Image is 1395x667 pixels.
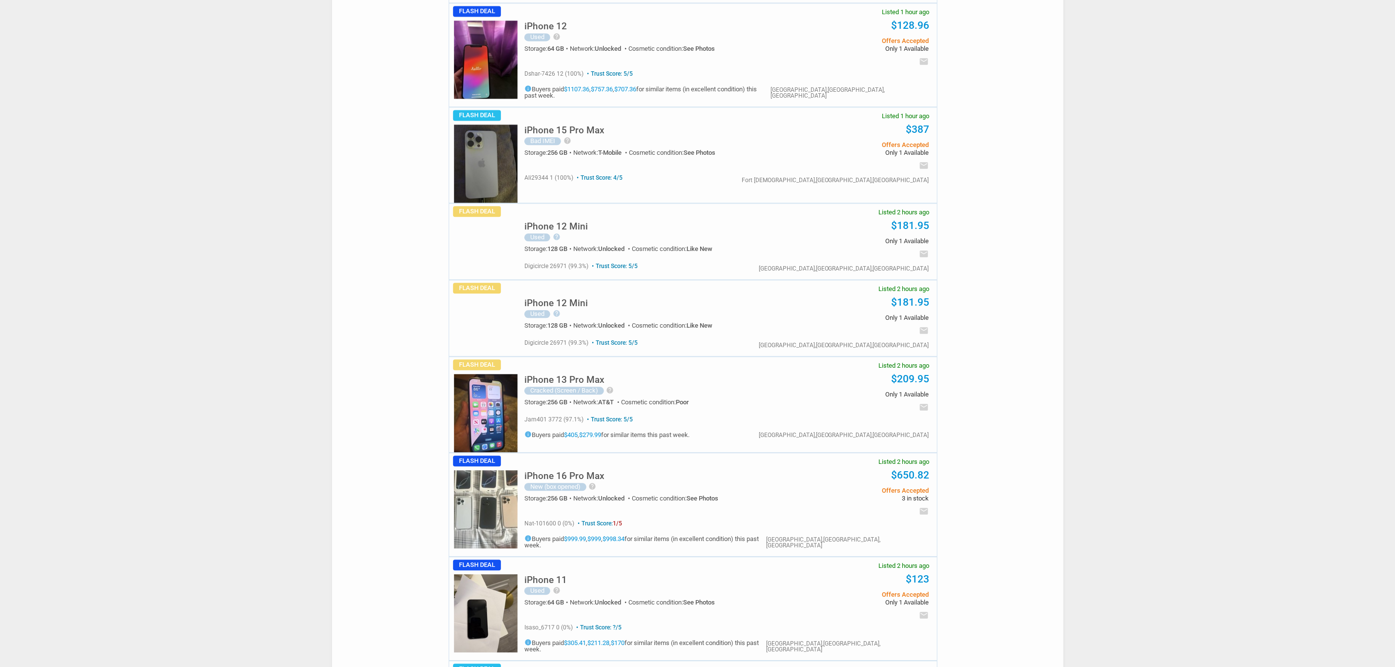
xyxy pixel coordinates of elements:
[524,575,567,584] h5: iPhone 11
[524,387,604,395] div: Cracked (Screen / Back)
[687,322,712,329] span: Like New
[585,416,633,423] span: Trust Score: 5/5
[684,149,715,156] span: See Photos
[595,599,621,606] span: Unlocked
[524,322,573,329] div: Storage:
[547,322,567,329] span: 128 GB
[524,375,604,384] h5: iPhone 13 Pro Max
[632,322,712,329] div: Cosmetic condition:
[454,470,518,548] img: s-l225.jpg
[598,245,625,252] span: Unlocked
[454,21,518,99] img: s-l225.jpg
[576,520,622,527] span: Trust Score:
[589,482,597,490] i: help
[524,33,550,41] div: Used
[598,149,622,156] span: T-Mobile
[879,563,930,569] span: Listed 2 hours ago
[563,137,571,145] i: help
[782,599,929,605] span: Only 1 Available
[453,359,501,370] span: Flash Deal
[453,110,501,121] span: Flash Deal
[591,85,613,93] a: $757.36
[547,149,567,156] span: 256 GB
[770,87,929,99] div: [GEOGRAPHIC_DATA],[GEOGRAPHIC_DATA],[GEOGRAPHIC_DATA]
[524,416,583,423] span: jam401 3772 (97.1%)
[524,377,604,384] a: iPhone 13 Pro Max
[782,487,929,494] span: Offers Accepted
[524,127,604,135] a: iPhone 15 Pro Max
[621,399,689,405] div: Cosmetic condition:
[598,495,625,502] span: Unlocked
[547,245,567,252] span: 128 GB
[454,125,518,203] img: s-l225.jpg
[574,624,622,631] span: Trust Score: ?/5
[553,33,561,41] i: help
[606,386,614,394] i: help
[683,599,715,606] span: See Photos
[919,610,929,620] i: email
[892,373,930,385] a: $209.95
[782,38,929,44] span: Offers Accepted
[587,535,601,542] a: $999
[892,469,930,481] a: $650.82
[687,245,712,252] span: Like New
[524,125,604,135] h5: iPhone 15 Pro Max
[759,266,929,271] div: [GEOGRAPHIC_DATA],[GEOGRAPHIC_DATA],[GEOGRAPHIC_DATA]
[590,263,638,270] span: Trust Score: 5/5
[524,471,604,480] h5: iPhone 16 Pro Max
[595,45,621,52] span: Unlocked
[524,45,570,52] div: Storage:
[611,639,625,646] a: $170
[919,402,929,412] i: email
[603,535,625,542] a: $998.34
[524,399,573,405] div: Storage:
[892,20,930,31] a: $128.96
[759,432,929,438] div: [GEOGRAPHIC_DATA],[GEOGRAPHIC_DATA],[GEOGRAPHIC_DATA]
[524,639,766,652] h5: Buyers paid , , for similar items (in excellent condition) this past week.
[454,574,518,652] img: s-l225.jpg
[524,224,588,231] a: iPhone 12 Mini
[585,70,633,77] span: Trust Score: 5/5
[524,535,766,548] h5: Buyers paid , , for similar items (in excellent condition) this past week.
[564,85,589,93] a: $1107.36
[782,142,929,148] span: Offers Accepted
[524,174,573,181] span: ali29344 1 (100%)
[524,483,586,491] div: New (box opened)
[575,174,623,181] span: Trust Score: 4/5
[879,286,930,292] span: Listed 2 hours ago
[524,520,574,527] span: nat-101600 0 (0%)
[632,246,712,252] div: Cosmetic condition:
[524,85,770,99] h5: Buyers paid , , for similar items (in excellent condition) this past week.
[524,587,550,595] div: Used
[879,459,930,465] span: Listed 2 hours ago
[453,560,501,570] span: Flash Deal
[524,21,567,31] h5: iPhone 12
[524,310,550,318] div: Used
[524,246,573,252] div: Storage:
[454,374,518,452] img: s-l225.jpg
[524,300,588,308] a: iPhone 12 Mini
[453,456,501,466] span: Flash Deal
[524,473,604,480] a: iPhone 16 Pro Max
[524,599,570,605] div: Storage:
[598,322,625,329] span: Unlocked
[524,339,588,346] span: digicircle 26971 (99.3%)
[628,45,715,52] div: Cosmetic condition:
[766,641,929,652] div: [GEOGRAPHIC_DATA],[GEOGRAPHIC_DATA],[GEOGRAPHIC_DATA]
[524,639,532,646] i: info
[553,310,561,317] i: help
[882,9,930,15] span: Listed 1 hour ago
[782,238,929,244] span: Only 1 Available
[573,246,632,252] div: Network:
[570,45,628,52] div: Network:
[524,298,588,308] h5: iPhone 12 Mini
[919,161,929,170] i: email
[906,124,930,135] a: $387
[453,6,501,17] span: Flash Deal
[882,113,930,119] span: Listed 1 hour ago
[547,398,567,406] span: 256 GB
[919,326,929,335] i: email
[547,599,564,606] span: 64 GB
[919,57,929,66] i: email
[919,506,929,516] i: email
